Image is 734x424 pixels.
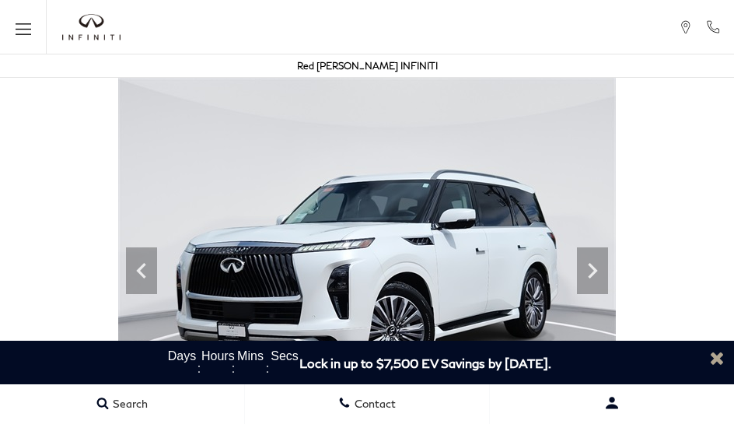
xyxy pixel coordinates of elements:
[109,397,148,410] span: Search
[197,363,201,375] span: :
[351,397,396,410] span: Contact
[201,350,231,363] span: Hours
[270,350,299,363] span: Secs
[265,363,270,375] span: :
[62,14,121,40] a: infiniti
[231,363,236,375] span: :
[167,350,197,363] span: Days
[297,60,438,72] a: Red [PERSON_NAME] INFINITI
[299,356,551,370] span: Lock in up to $7,500 EV Savings by [DATE].
[236,350,265,363] span: Mins
[62,14,121,40] img: INFINITI
[708,349,726,367] a: Close
[490,384,734,422] button: user-profile-menu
